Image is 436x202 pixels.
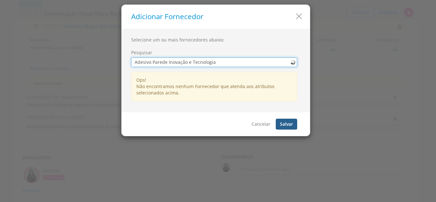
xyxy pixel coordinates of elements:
[131,37,224,43] label: Selecione um ou mais fornecedores abaixo:
[276,119,297,130] button: Salvar
[136,77,292,96] p: Ops! Não encontramos nenhum Fornecedor que atenda aos atributos selecionados acima.
[247,119,274,130] button: Cancelar
[131,13,305,21] h5: Adicionar Fornecedor
[131,49,152,56] label: Pesquisar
